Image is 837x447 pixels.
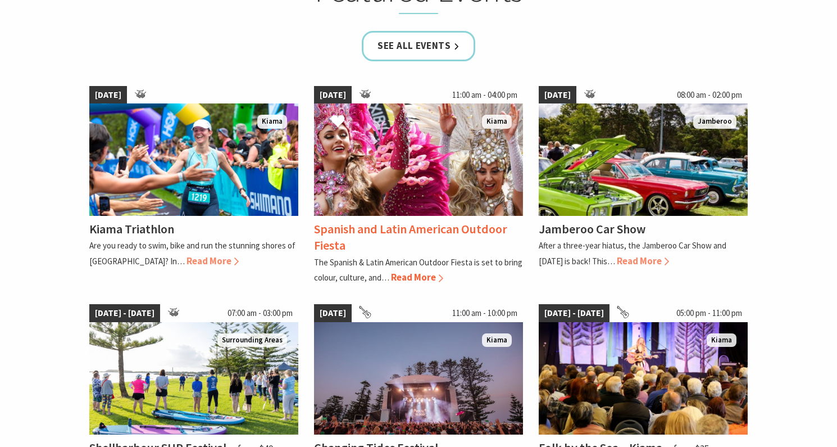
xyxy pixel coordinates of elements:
p: After a three-year hiatus, the Jamberoo Car Show and [DATE] is back! This… [539,240,726,266]
a: [DATE] 08:00 am - 02:00 pm Jamberoo Car Show Jamberoo Jamberoo Car Show After a three-year hiatus... [539,86,748,285]
img: kiamatriathlon [89,103,298,216]
img: Jamberoo Car Show [539,103,748,216]
span: Kiama [707,333,736,347]
span: Read More [617,255,669,267]
img: Dancers in jewelled pink and silver costumes with feathers, holding their hands up while smiling [314,103,523,216]
img: Jodie Edwards Welcome to Country [89,322,298,435]
span: Kiama [482,115,512,129]
span: 08:00 am - 02:00 pm [671,86,748,104]
span: 05:00 pm - 11:00 pm [671,304,748,322]
span: 11:00 am - 04:00 pm [447,86,523,104]
span: [DATE] - [DATE] [539,304,609,322]
a: See all Events [362,31,475,61]
span: Kiama [482,333,512,347]
h4: Jamberoo Car Show [539,221,645,237]
img: Changing Tides Main Stage [314,322,523,435]
span: Jamberoo [693,115,736,129]
img: Folk by the Sea - Showground Pavilion [539,322,748,435]
span: Kiama [257,115,287,129]
a: [DATE] 11:00 am - 04:00 pm Dancers in jewelled pink and silver costumes with feathers, holding th... [314,86,523,285]
p: The Spanish & Latin American Outdoor Fiesta is set to bring colour, culture, and… [314,257,522,283]
span: [DATE] [314,86,352,104]
span: 11:00 am - 10:00 pm [447,304,523,322]
span: 07:00 am - 03:00 pm [222,304,298,322]
h4: Kiama Triathlon [89,221,174,237]
span: [DATE] [539,86,576,104]
h4: Spanish and Latin American Outdoor Fiesta [314,221,507,253]
button: Click to Favourite Spanish and Latin American Outdoor Fiesta [320,103,356,141]
span: [DATE] [314,304,352,322]
span: [DATE] - [DATE] [89,304,160,322]
span: Read More [391,271,443,283]
p: Are you ready to swim, bike and run the stunning shores of [GEOGRAPHIC_DATA]? In… [89,240,295,266]
span: Surrounding Areas [217,333,287,347]
span: [DATE] [89,86,127,104]
a: [DATE] kiamatriathlon Kiama Kiama Triathlon Are you ready to swim, bike and run the stunning shor... [89,86,298,285]
span: Read More [186,255,239,267]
